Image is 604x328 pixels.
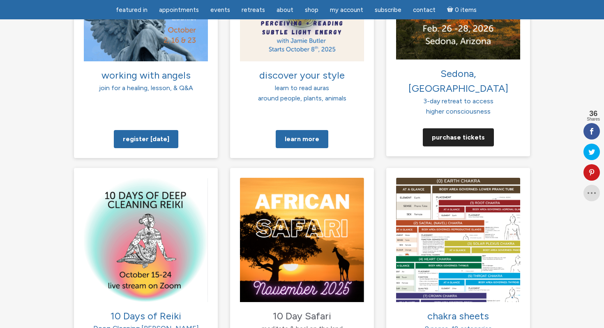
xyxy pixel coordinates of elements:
span: 3-day retreat to access [423,97,493,105]
span: join for a healing, lesson, & Q&A [99,84,193,92]
a: My Account [325,2,368,18]
span: 36 [587,110,600,117]
a: Register [DATE] [114,130,178,148]
a: featured in [111,2,152,18]
span: About [277,6,293,14]
span: around people, plants, animals [258,94,346,102]
span: Sedona, [GEOGRAPHIC_DATA] [408,67,508,94]
span: Retreats [242,6,265,14]
span: discover your style [259,69,345,81]
span: 0 items [455,7,477,13]
span: working with angels [101,69,191,81]
a: Contact [408,2,440,18]
a: Purchase tickets [423,128,494,146]
span: higher consciousness [426,107,491,115]
a: Subscribe [370,2,406,18]
span: My Account [330,6,363,14]
a: About [272,2,298,18]
a: Learn more [276,130,328,148]
a: Cart0 items [442,1,482,18]
span: Events [210,6,230,14]
span: learn to read auras [275,84,329,92]
span: Appointments [159,6,199,14]
a: Shop [300,2,323,18]
span: Shares [587,117,600,121]
a: Events [205,2,235,18]
span: Contact [413,6,436,14]
a: Appointments [154,2,204,18]
span: Subscribe [375,6,401,14]
span: featured in [116,6,148,14]
a: Retreats [237,2,270,18]
span: chakra sheets [427,310,489,322]
i: Cart [447,6,455,14]
span: 10 Day Safari [273,310,331,322]
span: Shop [305,6,318,14]
span: 10 Days of Reiki [111,310,181,322]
